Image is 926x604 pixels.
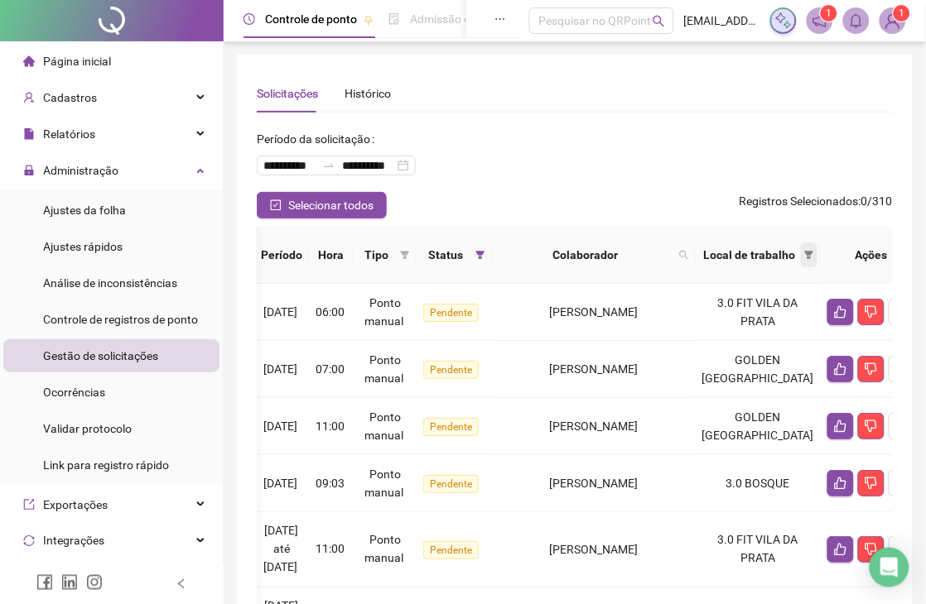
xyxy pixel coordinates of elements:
[550,543,639,556] span: [PERSON_NAME]
[322,159,335,172] span: to
[176,578,187,590] span: left
[322,159,335,172] span: swap-right
[423,418,479,436] span: Pendente
[653,15,665,27] span: search
[865,305,878,319] span: dislike
[423,475,479,493] span: Pendente
[43,498,108,511] span: Exportações
[43,164,118,177] span: Administração
[257,192,387,218] button: Selecionar todos
[702,246,798,264] span: Local de trabalho
[865,543,878,556] span: dislike
[345,84,391,103] div: Histórico
[23,55,35,67] span: home
[423,304,479,322] span: Pendente
[43,55,111,68] span: Página inicial
[676,242,692,267] span: search
[550,362,639,376] span: [PERSON_NAME]
[827,7,832,19] span: 1
[43,127,95,141] span: Relatórios
[388,13,400,25] span: file-done
[263,477,297,490] span: [DATE]
[865,477,878,490] span: dislike
[43,240,123,253] span: Ajustes rápidos
[400,250,410,260] span: filter
[423,541,479,559] span: Pendente
[774,12,793,30] img: sparkle-icon.fc2bf0ac1784a2077858766a79e2daf3.svg
[316,477,345,490] span: 09:03
[270,199,282,211] span: check-square
[43,349,158,362] span: Gestão de solicitações
[801,242,817,267] span: filter
[263,525,299,574] span: [DATE] até [DATE]
[86,574,103,591] span: instagram
[316,305,345,319] span: 06:00
[696,341,821,398] td: GOLDEN [GEOGRAPHIC_DATA]
[61,574,78,591] span: linkedin
[43,458,169,472] span: Link para registro rápido
[43,534,104,548] span: Integrações
[360,246,393,264] span: Tipo
[740,192,893,218] span: : 0 / 310
[894,5,910,22] sup: Atualize o seu contato no menu Meus Dados
[423,246,469,264] span: Status
[899,7,905,19] span: 1
[870,548,909,587] div: Open Intercom Messenger
[263,362,297,376] span: [DATE]
[43,91,97,104] span: Cadastros
[36,574,53,591] span: facebook
[827,246,915,264] div: Ações
[865,419,878,433] span: dislike
[316,543,345,556] span: 11:00
[364,534,403,565] span: Ponto manual
[813,13,827,28] span: notification
[316,362,345,376] span: 07:00
[834,543,847,556] span: like
[696,455,821,512] td: 3.0 BOSQUE
[263,305,297,319] span: [DATE]
[499,246,673,264] span: Colaborador
[472,242,489,267] span: filter
[364,15,374,25] span: pushpin
[696,398,821,455] td: GOLDEN [GEOGRAPHIC_DATA]
[834,419,847,433] span: like
[804,250,814,260] span: filter
[397,242,413,267] span: filter
[265,12,357,26] span: Controle de ponto
[43,386,105,399] span: Ocorrências
[834,477,847,490] span: like
[475,250,485,260] span: filter
[550,419,639,433] span: [PERSON_NAME]
[43,204,126,217] span: Ajustes da folha
[288,196,374,214] span: Selecionar todos
[23,128,35,140] span: file
[23,535,35,547] span: sync
[364,410,403,442] span: Ponto manual
[244,13,255,25] span: clock-circle
[423,361,479,379] span: Pendente
[316,419,345,433] span: 11:00
[494,13,506,25] span: ellipsis
[364,353,403,385] span: Ponto manual
[257,126,381,152] label: Período da solicitação
[834,305,847,319] span: like
[696,284,821,341] td: 3.0 FIT VILA DA PRATA
[849,13,864,28] span: bell
[23,499,35,511] span: export
[43,313,198,326] span: Controle de registros de ponto
[23,165,35,176] span: lock
[43,422,132,435] span: Validar protocolo
[263,419,297,433] span: [DATE]
[364,467,403,499] span: Ponto manual
[254,227,309,284] th: Período
[550,305,639,319] span: [PERSON_NAME]
[834,362,847,376] span: like
[257,84,318,103] div: Solicitações
[740,194,859,208] span: Registros Selecionados
[43,276,177,290] span: Análise de inconsistências
[550,477,639,490] span: [PERSON_NAME]
[821,5,837,22] sup: 1
[410,12,495,26] span: Admissão digital
[880,8,905,33] img: 71541
[309,227,354,284] th: Hora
